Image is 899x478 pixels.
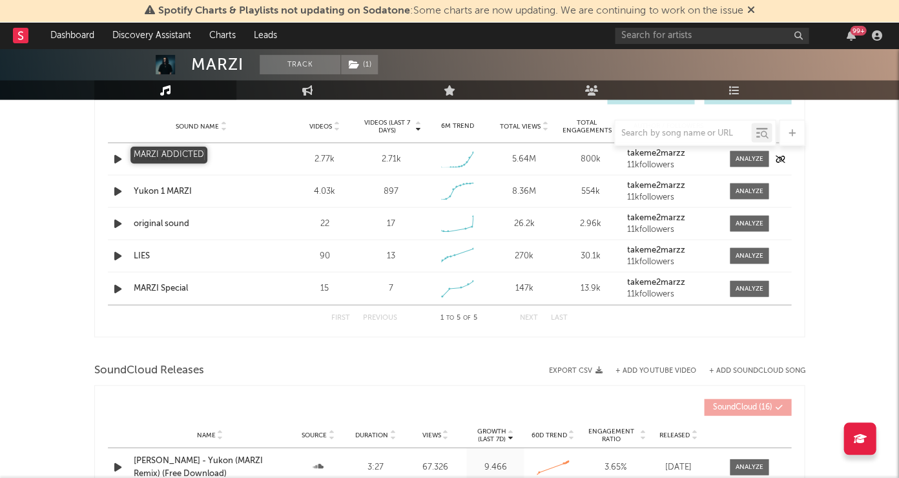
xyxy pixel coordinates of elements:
div: 5.64M [494,152,554,165]
strong: takeme2marzz [627,213,685,222]
a: Discovery Assistant [103,23,200,48]
button: (1) [341,55,378,74]
a: Dashboard [41,23,103,48]
a: Charts [200,23,245,48]
a: takeme2marzz [627,278,717,287]
span: SoundCloud [712,403,756,411]
strong: takeme2marzz [627,149,685,157]
div: 26.2k [494,217,554,230]
div: 2.71k [381,152,400,165]
div: + Add YouTube Video [603,368,696,375]
a: Yukon 1 MARZI [134,185,269,198]
input: Search by song name or URL [615,128,751,138]
span: SoundCloud Releases [94,363,204,379]
span: of [463,315,471,320]
span: : Some charts are now updating. We are continuing to work on the issue [158,6,743,16]
button: Previous [363,314,397,321]
strong: takeme2marzz [627,278,685,286]
div: 11k followers [627,289,717,298]
strong: takeme2marzz [627,245,685,254]
div: 13.9k [561,282,621,295]
div: 800k [561,152,621,165]
button: First [331,314,350,321]
div: 11k followers [627,192,717,202]
div: 897 [384,185,398,198]
span: 60D Trend [531,431,566,439]
span: Duration [355,431,388,439]
div: 11k followers [627,160,717,169]
span: Videos (last 7 days) [361,119,413,134]
span: Total Engagements [561,119,613,134]
div: MARZI [191,55,243,74]
div: 3.65 % [584,461,646,473]
a: LIES [134,249,269,262]
span: Released [659,431,690,439]
div: 13 [387,249,395,262]
strong: takeme2marzz [627,181,685,189]
div: 3:27 [350,461,401,473]
div: 1 5 5 [423,310,494,326]
div: 30.1k [561,249,621,262]
button: SoundCloud(16) [704,399,791,415]
div: 2.96k [561,217,621,230]
button: Track [260,55,340,74]
a: takeme2marzz [627,149,717,158]
span: ( 1 ) [340,55,378,74]
button: Next [520,314,538,321]
span: Views [422,431,441,439]
button: + Add SoundCloud Song [708,368,805,375]
div: 9.466 [470,461,521,473]
input: Search for artists [615,28,809,44]
a: takeme2marzz [627,213,717,222]
div: 11k followers [627,225,717,234]
p: Growth [477,427,506,435]
div: 4.03k [294,185,355,198]
a: MARZI Special [134,282,269,295]
a: takeme2marzz [627,181,717,190]
button: + Add SoundCloud Song [696,368,805,375]
div: 67.326 [408,461,464,473]
a: Leads [245,23,286,48]
div: 147k [494,282,554,295]
div: 17 [387,217,395,230]
div: 270k [494,249,554,262]
button: Export CSV [549,367,603,375]
div: 90 [294,249,355,262]
a: takeme2marzz [627,245,717,255]
button: Last [551,314,568,321]
div: [DATE] [652,461,704,473]
div: 7 [389,282,393,295]
p: (Last 7d) [477,435,506,442]
a: original sound [134,217,269,230]
span: Source [302,431,327,439]
div: 22 [294,217,355,230]
button: + Add YouTube Video [615,368,696,375]
span: ( 16 ) [712,403,772,411]
span: Engagement Ratio [584,427,638,442]
span: Dismiss [747,6,754,16]
div: 15 [294,282,355,295]
div: 554k [561,185,621,198]
div: 8.36M [494,185,554,198]
span: Name [197,431,216,439]
span: Spotify Charts & Playlists not updating on Sodatone [158,6,410,16]
button: 99+ [846,30,855,41]
div: 2.77k [294,152,355,165]
span: to [446,315,454,320]
div: 11k followers [627,257,717,266]
a: MARZI ADDICTED [134,152,269,165]
div: 99 + [850,26,866,36]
